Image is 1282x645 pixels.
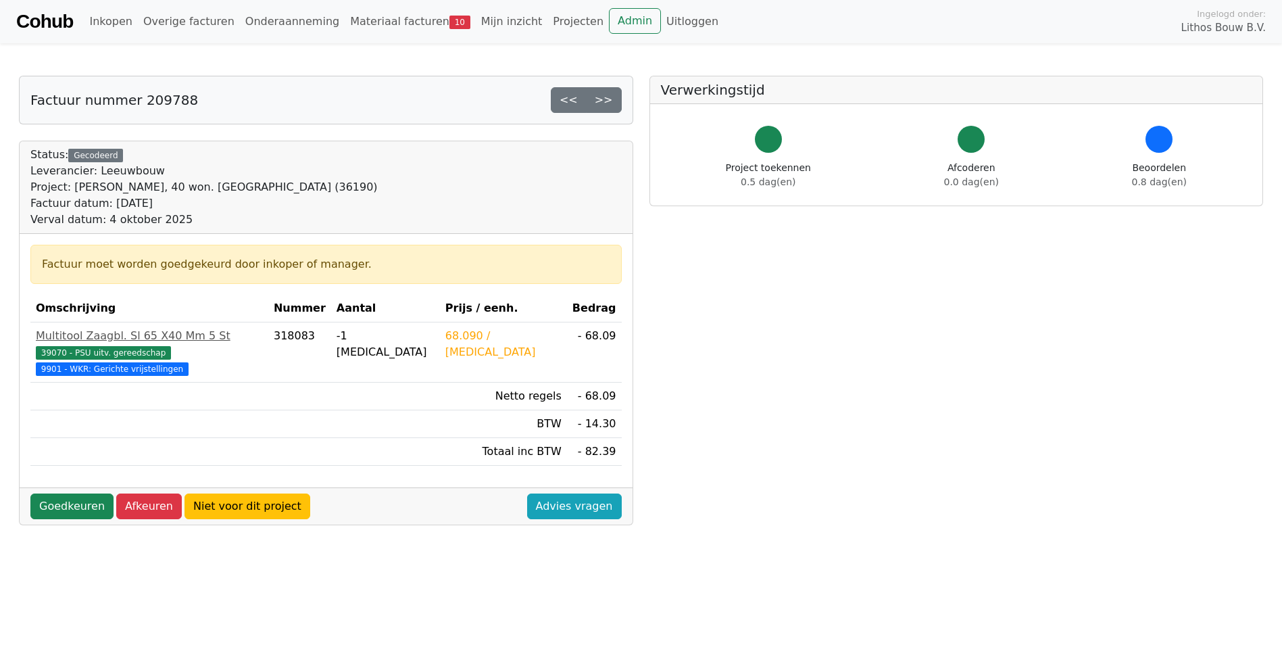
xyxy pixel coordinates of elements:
td: 318083 [268,322,331,383]
span: 0.8 dag(en) [1132,176,1187,187]
a: Onderaanneming [240,8,345,35]
div: Leverancier: Leeuwbouw [30,163,378,179]
a: Admin [609,8,661,34]
a: Materiaal facturen10 [345,8,476,35]
span: 9901 - WKR: Gerichte vrijstellingen [36,362,189,376]
th: Omschrijving [30,295,268,322]
th: Nummer [268,295,331,322]
div: Afcoderen [944,161,999,189]
span: Lithos Bouw B.V. [1181,20,1266,36]
a: Multitool Zaagbl. Sl 65 X40 Mm 5 St39070 - PSU uitv. gereedschap 9901 - WKR: Gerichte vrijstellingen [36,328,263,377]
th: Aantal [331,295,440,322]
h5: Verwerkingstijd [661,82,1252,98]
a: Uitloggen [661,8,724,35]
td: - 82.39 [567,438,622,466]
div: Status: [30,147,378,228]
div: -1 [MEDICAL_DATA] [337,328,435,360]
a: << [551,87,587,113]
a: Projecten [547,8,609,35]
td: - 68.09 [567,383,622,410]
a: Mijn inzicht [476,8,548,35]
h5: Factuur nummer 209788 [30,92,198,108]
td: BTW [440,410,567,438]
th: Bedrag [567,295,622,322]
td: Totaal inc BTW [440,438,567,466]
span: Ingelogd onder: [1197,7,1266,20]
a: Cohub [16,5,73,38]
td: - 68.09 [567,322,622,383]
span: 0.5 dag(en) [741,176,795,187]
span: 39070 - PSU uitv. gereedschap [36,346,171,360]
div: Project: [PERSON_NAME], 40 won. [GEOGRAPHIC_DATA] (36190) [30,179,378,195]
div: 68.090 / [MEDICAL_DATA] [445,328,562,360]
div: Verval datum: 4 oktober 2025 [30,212,378,228]
span: 10 [449,16,470,29]
td: - 14.30 [567,410,622,438]
a: Goedkeuren [30,494,114,519]
a: Afkeuren [116,494,182,519]
div: Beoordelen [1132,161,1187,189]
a: Advies vragen [527,494,622,519]
a: Overige facturen [138,8,240,35]
a: Niet voor dit project [184,494,310,519]
div: Gecodeerd [68,149,123,162]
div: Project toekennen [726,161,811,189]
div: Factuur moet worden goedgekeurd door inkoper of manager. [42,256,610,272]
a: >> [586,87,622,113]
td: Netto regels [440,383,567,410]
div: Multitool Zaagbl. Sl 65 X40 Mm 5 St [36,328,263,344]
th: Prijs / eenh. [440,295,567,322]
a: Inkopen [84,8,137,35]
span: 0.0 dag(en) [944,176,999,187]
div: Factuur datum: [DATE] [30,195,378,212]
